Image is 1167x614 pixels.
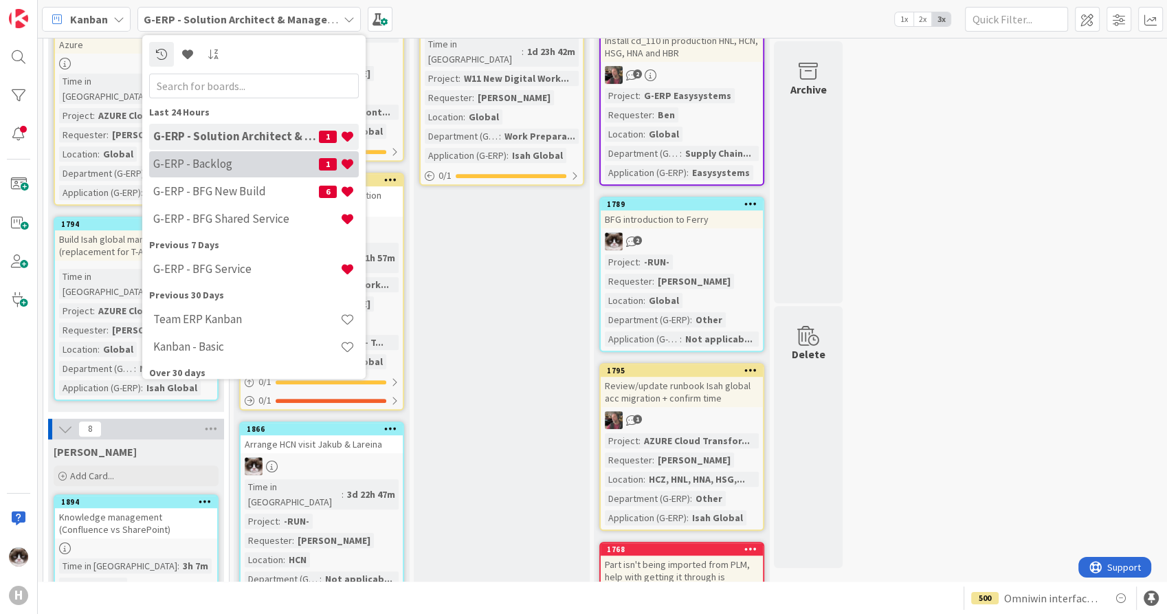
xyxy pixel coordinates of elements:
div: Department (G-ERP) [425,129,499,144]
span: : [107,127,109,142]
div: Location [59,146,98,162]
div: 1789 [601,198,763,210]
div: Archive [790,81,827,98]
span: Kevin [54,445,137,459]
span: 0 / 1 [258,375,271,389]
div: Previous 30 Days [149,288,359,303]
div: Department (G-ERP) [245,571,320,586]
div: 1789 [607,199,763,209]
div: Requester [605,274,652,289]
div: G-ERP Easysystems [641,88,735,103]
div: Global [645,127,682,142]
div: Project [245,514,278,529]
div: AZURE Cloud Transfor... [95,108,208,123]
span: : [98,146,100,162]
div: -RUN- [280,514,313,529]
div: 1794 [61,219,217,229]
div: 1795Review/update runbook Isah global acc migration + confirm time [601,364,763,407]
div: Time in [GEOGRAPHIC_DATA] [59,269,151,299]
div: [PERSON_NAME] [654,274,734,289]
span: 3x [932,12,951,26]
div: Application (G-ERP) [59,380,141,395]
a: 1789BFG introduction to FerryKvProject:-RUN-Requester:[PERSON_NAME]Location:GlobalDepartment (G-E... [599,197,764,352]
div: Isah Global [689,510,746,525]
span: Support [29,2,63,19]
div: 1894 [55,496,217,508]
h4: G-ERP - Solution Architect & Management [153,130,319,144]
div: BF [601,66,763,84]
div: Other [692,491,726,506]
div: 1794 [55,218,217,230]
div: 1d 23h 42m [524,44,579,59]
span: 2 [633,69,642,78]
span: : [690,312,692,327]
div: Global [645,293,682,308]
span: 0 / 1 [438,168,452,183]
span: : [643,293,645,308]
span: : [93,108,95,123]
div: Project [605,433,638,448]
div: Ben [654,107,678,122]
div: Time in [GEOGRAPHIC_DATA] [425,36,522,67]
div: Requester [605,107,652,122]
div: Project [605,88,638,103]
div: Requester [59,127,107,142]
img: Visit kanbanzone.com [9,9,28,28]
div: 1768 [601,543,763,556]
div: AZURE Cloud Transfor... [95,303,208,318]
input: Quick Filter... [965,7,1068,32]
span: : [177,558,179,573]
span: Omniwin interface HCN Test [1004,590,1102,606]
div: Location [605,127,643,142]
div: Project [425,71,458,86]
img: Kv [245,457,263,475]
div: Project [59,108,93,123]
div: Location [59,342,98,357]
input: Search for boards... [149,74,359,98]
div: Over 30 days [149,366,359,380]
div: 1795 [601,364,763,377]
span: : [499,129,501,144]
div: 0/1 [241,373,403,391]
div: W11 New Digital Work... [460,71,573,86]
div: Work Prepara... [501,129,579,144]
div: 0/1 [241,392,403,409]
span: : [283,552,285,567]
div: Global [100,146,137,162]
span: 1 [319,158,337,171]
div: 1866 [247,424,403,434]
h4: Kanban - Basic [153,340,340,354]
span: : [638,88,641,103]
span: : [93,303,95,318]
span: : [98,342,100,357]
span: : [687,510,689,525]
div: Delete [792,346,825,362]
span: : [107,322,109,338]
span: 1x [895,12,913,26]
h4: G-ERP - BFG Shared Service [153,212,340,226]
div: 1894Knowledge management (Confluence vs SharePoint) [55,496,217,538]
div: 1768 [607,545,763,554]
span: : [463,109,465,124]
div: 1866Arrange HCN visit Jakub & Lareina [241,423,403,453]
img: BF [605,66,623,84]
div: Isah Global [143,380,201,395]
span: : [141,380,143,395]
div: Application (G-ERP) [605,510,687,525]
span: 1 [633,415,642,424]
span: : [643,472,645,487]
div: AZURE Cloud Transfor... [641,433,753,448]
div: Not applicab... [136,361,210,376]
span: : [134,361,136,376]
div: Project [59,578,93,593]
span: 6 [319,186,337,198]
div: Kv [241,457,403,475]
div: Department (G-ERP) [605,146,680,161]
div: HCZ, HNL, HNA, HSG,... [645,472,748,487]
span: 2 [633,236,642,245]
div: Department (G-ERP) [605,491,690,506]
div: Project [605,254,638,270]
div: Application (G-ERP) [425,148,507,163]
b: G-ERP - Solution Architect & Management [144,12,354,26]
div: Location [605,472,643,487]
